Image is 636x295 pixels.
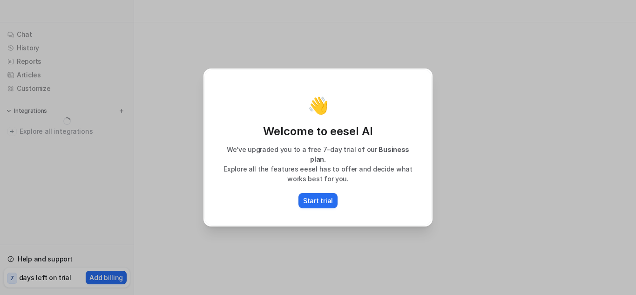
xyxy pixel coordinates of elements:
p: Explore all the features eesel has to offer and decide what works best for you. [214,164,422,184]
p: Start trial [303,196,333,206]
p: We’ve upgraded you to a free 7-day trial of our [214,144,422,164]
button: Start trial [298,193,338,208]
p: Welcome to eesel AI [214,124,422,139]
p: 👋 [308,96,329,115]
